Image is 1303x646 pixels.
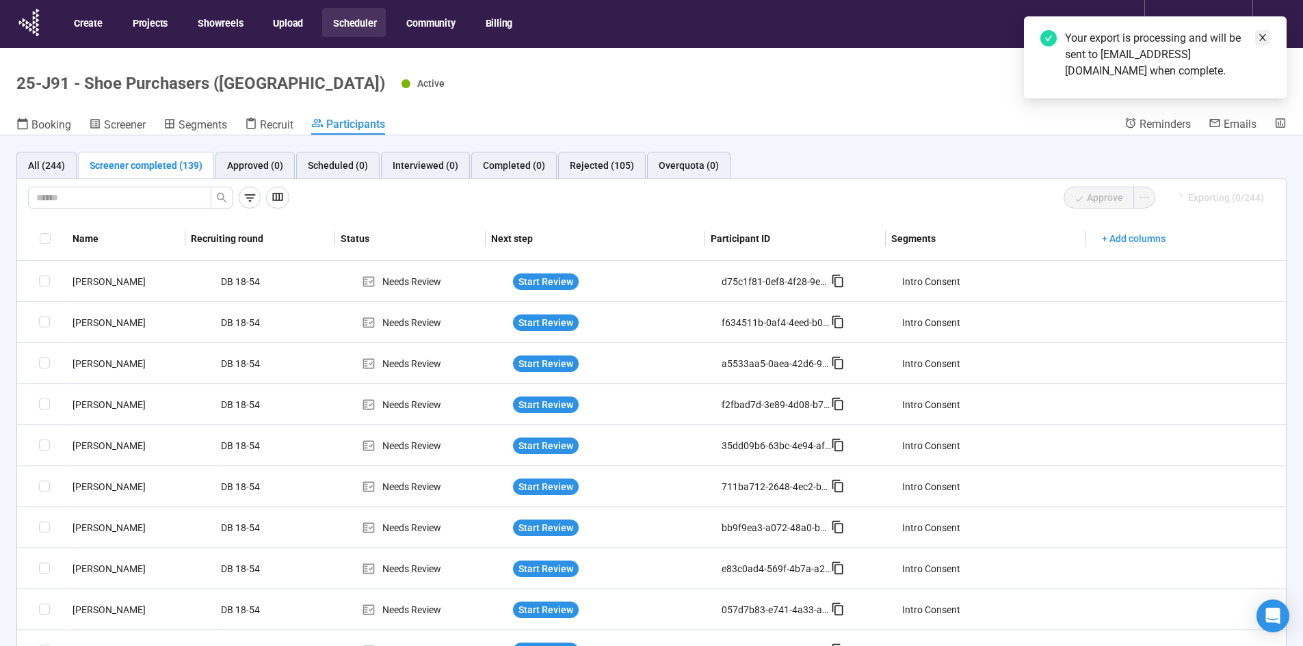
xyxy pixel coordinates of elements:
[722,602,831,617] div: 057d7b83-e741-4a33-ad64-4d3c2f3def36
[518,602,573,617] span: Start Review
[322,8,386,37] button: Scheduler
[1224,118,1256,131] span: Emails
[215,310,318,336] div: DB 18-54
[902,561,960,576] div: Intro Consent
[486,217,706,261] th: Next step
[902,438,960,453] div: Intro Consent
[216,192,227,203] span: search
[215,269,318,295] div: DB 18-54
[185,217,335,261] th: Recruiting round
[179,118,227,131] span: Segments
[1159,11,1235,37] div: Opinions Link
[215,515,318,541] div: DB 18-54
[513,602,579,618] button: Start Review
[513,396,579,413] button: Start Review
[1256,600,1289,632] div: Open Intercom Messenger
[308,158,368,173] div: Scheduled (0)
[518,438,573,453] span: Start Review
[362,479,508,494] div: Needs Review
[518,315,573,330] span: Start Review
[67,520,217,535] div: [PERSON_NAME]
[67,479,217,494] div: [PERSON_NAME]
[31,118,71,131] span: Booking
[16,117,71,135] a: Booking
[215,556,318,582] div: DB 18-54
[659,158,719,173] div: Overquota (0)
[1140,118,1191,131] span: Reminders
[260,118,293,131] span: Recruit
[362,356,508,371] div: Needs Review
[1124,117,1191,133] a: Reminders
[902,602,960,617] div: Intro Consent
[187,8,252,37] button: Showreels
[63,8,112,37] button: Create
[89,117,146,135] a: Screener
[705,217,885,261] th: Participant ID
[1172,192,1184,204] span: loading
[513,355,579,372] button: Start Review
[722,274,831,289] div: d75c1f81-0ef8-4f28-9e2f-6afc39979970
[518,520,573,535] span: Start Review
[67,397,217,412] div: [PERSON_NAME]
[1188,190,1264,205] span: Exporting (0/244)
[1065,30,1270,79] div: Your export is processing and will be sent to [EMAIL_ADDRESS][DOMAIN_NAME] when complete.
[1209,117,1256,133] a: Emails
[475,8,523,37] button: Billing
[518,397,573,412] span: Start Review
[722,520,831,535] div: bb9f9ea3-a072-48a0-b0f3-eb39d330f2b2
[393,158,458,173] div: Interviewed (0)
[104,118,146,131] span: Screener
[1102,231,1166,246] span: + Add columns
[902,397,960,412] div: Intro Consent
[362,520,508,535] div: Needs Review
[245,117,293,135] a: Recruit
[67,217,185,261] th: Name
[722,356,831,371] div: a5533aa5-0aea-42d6-96b4-ce6670b6a208
[570,158,634,173] div: Rejected (105)
[902,356,960,371] div: Intro Consent
[417,78,445,89] span: Active
[1040,30,1057,46] span: check-circle
[902,520,960,535] div: Intro Consent
[67,274,217,289] div: [PERSON_NAME]
[362,315,508,330] div: Needs Review
[362,397,508,412] div: Needs Review
[722,315,831,330] div: f634511b-0af4-4eed-b0ec-38389d7b4ae7
[1258,33,1267,42] span: close
[122,8,177,37] button: Projects
[28,158,65,173] div: All (244)
[211,187,233,208] button: search
[513,273,579,290] button: Start Review
[326,118,385,131] span: Participants
[902,315,960,330] div: Intro Consent
[722,561,831,576] div: e83c0ad4-569f-4b7a-a268-71708679dd7b
[215,351,318,377] div: DB 18-54
[1091,228,1176,250] button: + Add columns
[215,474,318,500] div: DB 18-54
[311,117,385,135] a: Participants
[513,479,579,495] button: Start Review
[902,479,960,494] div: Intro Consent
[722,479,831,494] div: 711ba712-2648-4ec2-ba7a-286ec9b79fdb
[67,315,217,330] div: [PERSON_NAME]
[67,438,217,453] div: [PERSON_NAME]
[513,314,579,331] button: Start Review
[67,561,217,576] div: [PERSON_NAME]
[518,479,573,494] span: Start Review
[215,392,318,418] div: DB 18-54
[513,561,579,577] button: Start Review
[163,117,227,135] a: Segments
[518,274,573,289] span: Start Review
[90,158,202,173] div: Screener completed (139)
[262,8,313,37] button: Upload
[67,356,217,371] div: [PERSON_NAME]
[335,217,485,261] th: Status
[513,438,579,454] button: Start Review
[16,74,385,93] h1: 25-J91 - Shoe Purchasers ([GEOGRAPHIC_DATA])
[722,397,831,412] div: f2fbad7d-3e89-4d08-b795-ab038bc516a4
[67,602,217,617] div: [PERSON_NAME]
[362,561,508,576] div: Needs Review
[518,561,573,576] span: Start Review
[362,438,508,453] div: Needs Review
[722,438,831,453] div: 35dd09b6-63bc-4e94-affd-29ce0fdffaaf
